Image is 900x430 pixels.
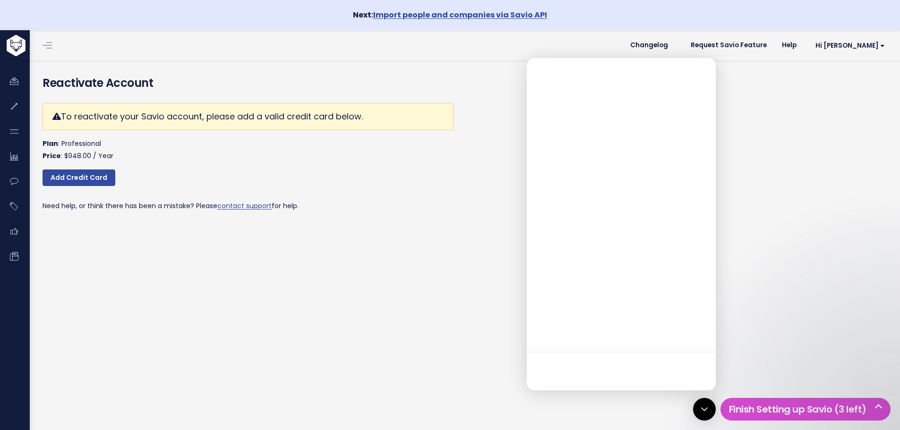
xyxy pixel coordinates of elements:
[774,38,804,52] a: Help
[725,402,886,416] h5: Finish Setting up Savio (3 left)
[43,151,61,160] strong: Price
[815,42,885,49] span: Hi [PERSON_NAME]
[693,398,716,421] div: Open Intercom Messenger
[43,103,454,130] div: To reactivate your Savio account, please add a valid credit card below.
[4,35,77,56] img: logo-white.9d6f32f41409.svg
[373,9,547,20] a: Import people and companies via Savio API
[683,38,774,52] a: Request Savio Feature
[43,139,58,148] strong: Plan
[43,169,115,186] a: Add Credit Card
[43,75,886,92] h4: Reactivate Account
[804,38,892,53] a: Hi [PERSON_NAME]
[217,201,272,211] a: contact support
[43,138,454,161] p: : Professional : $948.00 / Year
[630,42,668,49] span: Changelog
[353,9,547,20] strong: Next:
[43,200,454,212] p: Need help, or think there has been a mistake? Please for help.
